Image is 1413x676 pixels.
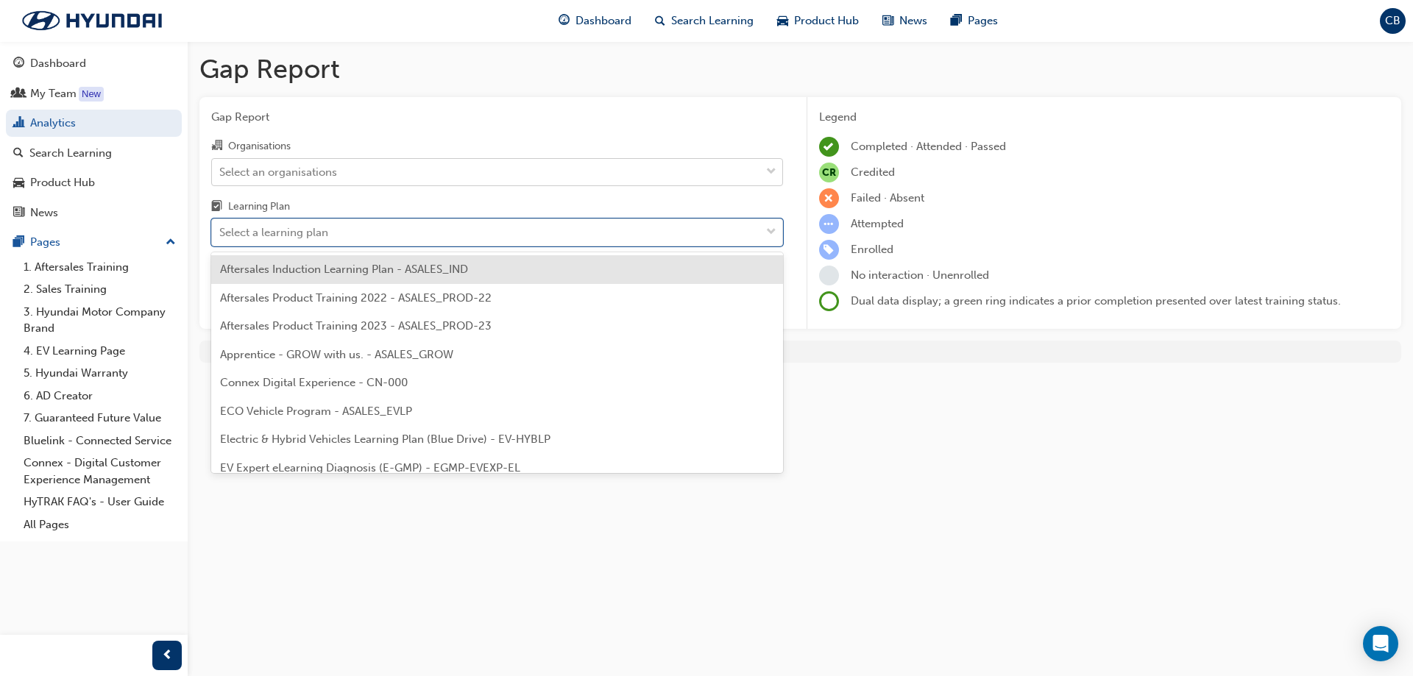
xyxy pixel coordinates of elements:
[6,169,182,196] a: Product Hub
[13,207,24,220] span: news-icon
[6,199,182,227] a: News
[765,6,871,36] a: car-iconProduct Hub
[794,13,859,29] span: Product Hub
[220,319,492,332] span: Aftersales Product Training 2023 - ASALES_PROD-23
[819,163,839,182] span: null-icon
[777,12,788,30] span: car-icon
[219,224,328,241] div: Select a learning plan
[220,376,408,389] span: Connex Digital Experience - CN-000
[79,87,104,102] div: Tooltip anchor
[766,163,776,182] span: down-icon
[6,229,182,256] button: Pages
[228,139,291,154] div: Organisations
[220,348,453,361] span: Apprentice - GROW with us. - ASALES_GROW
[655,12,665,30] span: search-icon
[18,340,182,363] a: 4. EV Learning Page
[882,12,893,30] span: news-icon
[29,145,112,162] div: Search Learning
[162,647,173,665] span: prev-icon
[6,140,182,167] a: Search Learning
[30,174,95,191] div: Product Hub
[899,13,927,29] span: News
[851,166,895,179] span: Credited
[819,109,1390,126] div: Legend
[166,233,176,252] span: up-icon
[1385,13,1400,29] span: CB
[211,140,222,153] span: organisation-icon
[211,109,783,126] span: Gap Report
[6,47,182,229] button: DashboardMy TeamAnalyticsSearch LearningProduct HubNews
[18,452,182,491] a: Connex - Digital Customer Experience Management
[7,5,177,36] img: Trak
[851,191,924,204] span: Failed · Absent
[219,163,337,180] div: Select an organisations
[576,13,631,29] span: Dashboard
[18,385,182,408] a: 6. AD Creator
[30,234,60,251] div: Pages
[6,80,182,107] a: My Team
[18,278,182,301] a: 2. Sales Training
[851,268,989,282] span: No interaction · Unenrolled
[220,291,492,305] span: Aftersales Product Training 2022 - ASALES_PROD-22
[939,6,1010,36] a: pages-iconPages
[18,256,182,279] a: 1. Aftersales Training
[559,12,570,30] span: guage-icon
[199,53,1401,85] h1: Gap Report
[220,263,468,276] span: Aftersales Induction Learning Plan - ASALES_IND
[30,55,86,72] div: Dashboard
[819,137,839,157] span: learningRecordVerb_COMPLETE-icon
[13,117,24,130] span: chart-icon
[18,362,182,385] a: 5. Hyundai Warranty
[30,85,77,102] div: My Team
[6,110,182,137] a: Analytics
[643,6,765,36] a: search-iconSearch Learning
[18,513,182,536] a: All Pages
[871,6,939,36] a: news-iconNews
[13,88,24,101] span: people-icon
[851,243,893,256] span: Enrolled
[6,50,182,77] a: Dashboard
[220,405,412,418] span: ECO Vehicle Program - ASALES_EVLP
[30,204,58,221] div: News
[18,430,182,452] a: Bluelink - Connected Service
[13,57,24,71] span: guage-icon
[851,217,904,230] span: Attempted
[13,177,24,190] span: car-icon
[18,491,182,513] a: HyTRAK FAQ's - User Guide
[13,147,24,160] span: search-icon
[18,407,182,430] a: 7. Guaranteed Future Value
[951,12,962,30] span: pages-icon
[220,461,520,474] span: EV Expert eLearning Diagnosis (E-GMP) - EGMP-EVEXP-EL
[819,240,839,260] span: learningRecordVerb_ENROLL-icon
[18,301,182,340] a: 3. Hyundai Motor Company Brand
[13,236,24,249] span: pages-icon
[851,140,1006,153] span: Completed · Attended · Passed
[819,214,839,234] span: learningRecordVerb_ATTEMPT-icon
[547,6,643,36] a: guage-iconDashboard
[1380,8,1406,34] button: CB
[819,188,839,208] span: learningRecordVerb_FAIL-icon
[671,13,754,29] span: Search Learning
[211,201,222,214] span: learningplan-icon
[766,223,776,242] span: down-icon
[851,294,1341,307] span: Dual data display; a green ring indicates a prior completion presented over latest training status.
[819,266,839,285] span: learningRecordVerb_NONE-icon
[220,433,550,446] span: Electric & Hybrid Vehicles Learning Plan (Blue Drive) - EV-HYBLP
[228,199,290,214] div: Learning Plan
[968,13,998,29] span: Pages
[1363,626,1398,661] div: Open Intercom Messenger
